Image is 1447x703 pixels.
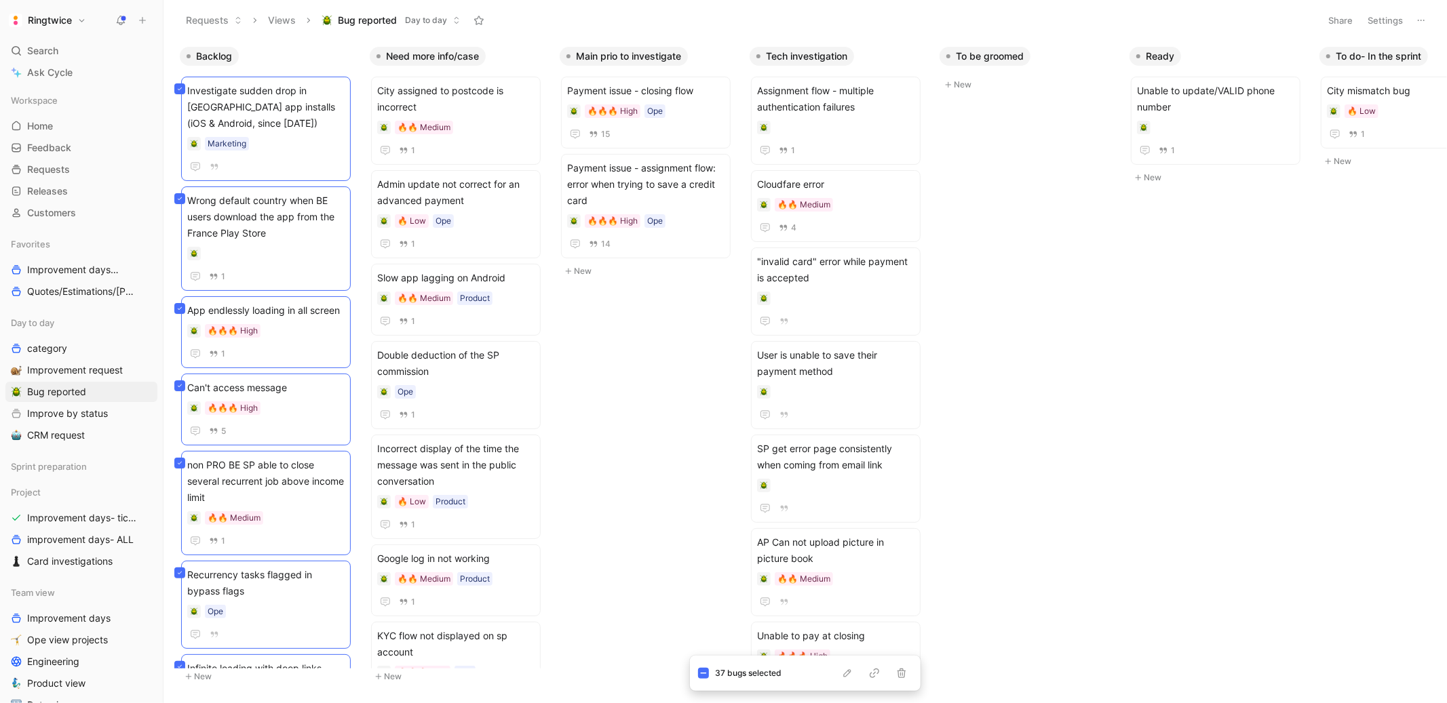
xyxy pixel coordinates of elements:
[5,482,157,571] div: ProjectImprovement days- tickets readyimprovement days- ALL♟️Card investigations
[5,41,157,61] div: Search
[751,435,921,523] a: SP get error page consistently when coming from email link
[5,159,157,180] a: Requests
[405,14,447,27] span: Day to day
[27,533,134,546] span: improvement days- ALL
[5,313,157,333] div: Day to day
[27,342,67,355] span: category
[27,407,108,420] span: Improve by status
[940,47,1030,66] button: To be groomed
[554,41,744,286] div: Main prio to investigateNew
[1131,77,1300,165] a: Unable to update/VALID phone number1
[315,10,467,31] button: 🪲Bug reportedDay to day
[11,556,22,567] img: ♟️
[5,260,157,280] a: Improvement daysTeam view
[5,425,157,445] a: 🤖CRM request
[561,154,731,258] a: Payment issue - assignment flow: error when trying to save a credit card🔥🔥🔥 HighOpe14
[181,77,351,181] a: Investigate sudden drop in [GEOGRAPHIC_DATA] app installs (iOS & Android, since [DATE])Marketing
[11,316,54,329] span: Day to day
[11,586,55,599] span: Team view
[5,234,157,254] div: Favorites
[5,181,157,201] a: Releases
[8,384,24,400] button: 🪲
[5,403,157,424] a: Improve by status
[181,186,351,291] a: Wrong default country when BE users download the app from the France Play Store1
[180,10,248,31] button: Requests
[8,675,24,691] button: 🧞‍♂️
[751,622,921,694] a: Unable to pay at closing🔥🔥🔥 High
[5,673,157,694] a: 🧞‍♂️Product view
[27,184,68,198] span: Releases
[5,456,157,477] div: Sprint preparation
[322,15,332,26] img: 🪲
[371,341,541,429] a: Double deduction of the SP commissionOpe1
[5,582,157,603] div: Team view
[11,237,50,251] span: Favorites
[11,386,22,397] img: 🪲
[956,49,1024,63] span: To be groomed
[5,456,157,481] div: Sprint preparation
[751,247,921,336] a: "invalid card" error while payment is accepted
[716,666,839,680] div: 37 bugs selected
[5,116,157,136] a: Home
[11,94,58,107] span: Workspace
[751,341,921,429] a: User is unable to save their payment method
[27,141,71,155] span: Feedback
[1124,41,1314,193] div: ReadyNew
[5,651,157,672] a: Engineering
[744,41,934,691] div: Tech investigationNew
[196,49,232,63] span: Backlog
[27,385,86,399] span: Bug reported
[5,630,157,650] a: 🤸Ope view projects
[8,632,24,648] button: 🤸
[8,362,24,378] button: 🐌
[8,427,24,443] button: 🤖
[11,430,22,441] img: 🤖
[560,47,688,66] button: Main prio to investigate
[5,11,90,30] button: RingtwiceRingtwice
[27,677,85,690] span: Product view
[5,551,157,571] a: ♟️Card investigations
[180,47,239,66] button: Backlog
[5,338,157,359] a: category
[27,285,135,299] span: Quotes/Estimations/[PERSON_NAME]
[181,296,351,368] a: App endlessly loading in all screen🔥🔥🔥 High1
[8,553,24,569] button: ♟️
[370,668,549,685] button: New
[181,561,351,649] a: Recurrency tasks flagged in bypass flagsOpe
[751,528,921,616] a: AP Can not upload picture in picture book🔥🔥 Medium
[9,14,22,27] img: Ringtwice
[181,374,351,445] a: Can't access message🔥🔥🔥 High5
[371,435,541,539] a: Incorrect display of the time the message was sent in the public conversation🔥 LowProduct1
[371,544,541,616] a: Google log in not working🔥🔥 MediumProduct1
[27,633,108,647] span: Ope view projects
[27,64,73,81] span: Ask Cycle
[27,555,113,568] span: Card investigations
[11,678,22,689] img: 🧞‍♂️
[1322,11,1359,30] button: Share
[561,77,731,148] a: Payment issue - closing flow🔥🔥🔥 HighOpe15
[1362,11,1409,30] button: Settings
[1319,47,1428,66] button: To do- In the sprint
[1130,47,1181,66] button: Ready
[27,43,58,59] span: Search
[27,655,79,668] span: Engineering
[5,482,157,502] div: Project
[751,170,921,242] a: Cloudfare error🔥🔥 Medium4
[11,485,41,499] span: Project
[27,511,142,525] span: Improvement days- tickets ready
[27,163,70,176] span: Requests
[5,90,157,111] div: Workspace
[5,382,157,402] a: 🪲Bug reported
[750,47,854,66] button: Tech investigation
[576,49,681,63] span: Main prio to investigate
[27,206,76,220] span: Customers
[27,428,85,442] span: CRM request
[5,608,157,628] a: Improvement days
[262,10,302,31] button: Views
[181,451,351,555] a: non PRO BE SP able to close several recurrent job above income limit🔥🔥 Medium1
[27,119,53,133] span: Home
[5,529,157,550] a: improvement days- ALL
[751,77,921,165] a: Assignment flow - multiple authentication failures1
[371,170,541,258] a: Admin update not correct for an advanced payment🔥 LowOpe1
[5,360,157,380] a: 🐌Improvement request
